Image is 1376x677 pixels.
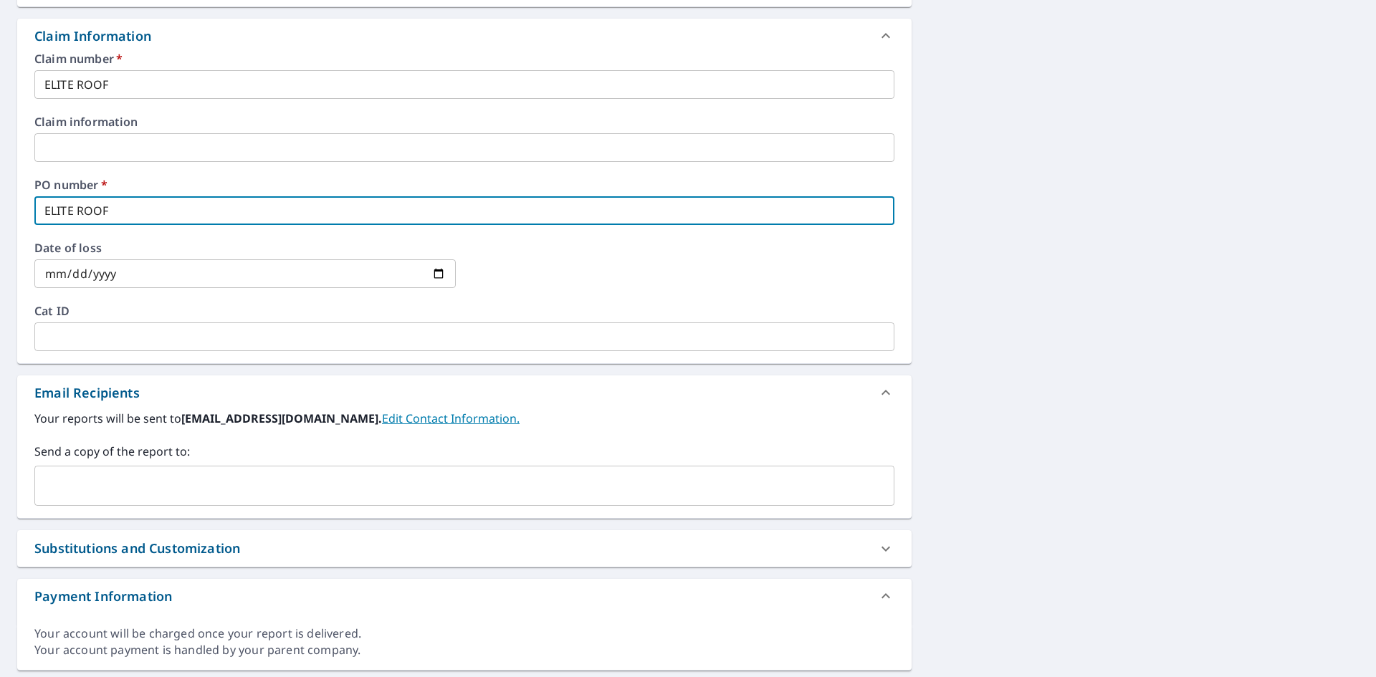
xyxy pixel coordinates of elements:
[34,27,151,46] div: Claim Information
[34,383,140,403] div: Email Recipients
[382,410,520,426] a: EditContactInfo
[34,116,894,128] label: Claim information
[34,587,172,606] div: Payment Information
[34,642,894,658] div: Your account payment is handled by your parent company.
[17,530,912,567] div: Substitutions and Customization
[34,625,894,642] div: Your account will be charged once your report is delivered.
[34,410,894,427] label: Your reports will be sent to
[34,443,894,460] label: Send a copy of the report to:
[17,375,912,410] div: Email Recipients
[34,305,894,317] label: Cat ID
[34,179,894,191] label: PO number
[34,242,456,254] label: Date of loss
[181,410,382,426] b: [EMAIL_ADDRESS][DOMAIN_NAME].
[34,53,894,64] label: Claim number
[17,579,912,613] div: Payment Information
[17,19,912,53] div: Claim Information
[34,539,240,558] div: Substitutions and Customization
